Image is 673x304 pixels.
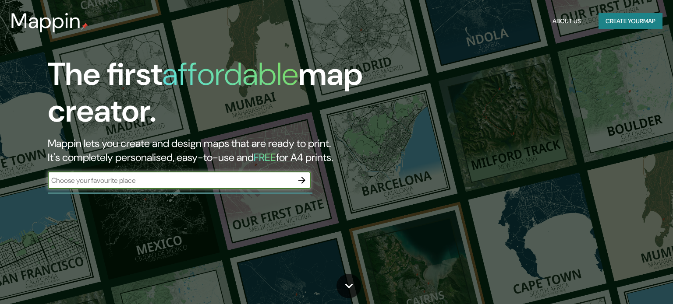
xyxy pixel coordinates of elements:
h1: affordable [162,54,298,94]
button: About Us [549,13,584,29]
h2: Mappin lets you create and design maps that are ready to print. It's completely personalised, eas... [48,136,384,164]
h5: FREE [254,150,276,164]
h3: Mappin [11,9,81,33]
h1: The first map creator. [48,56,384,136]
input: Choose your favourite place [48,175,293,185]
img: mappin-pin [81,23,88,30]
button: Create yourmap [599,13,662,29]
